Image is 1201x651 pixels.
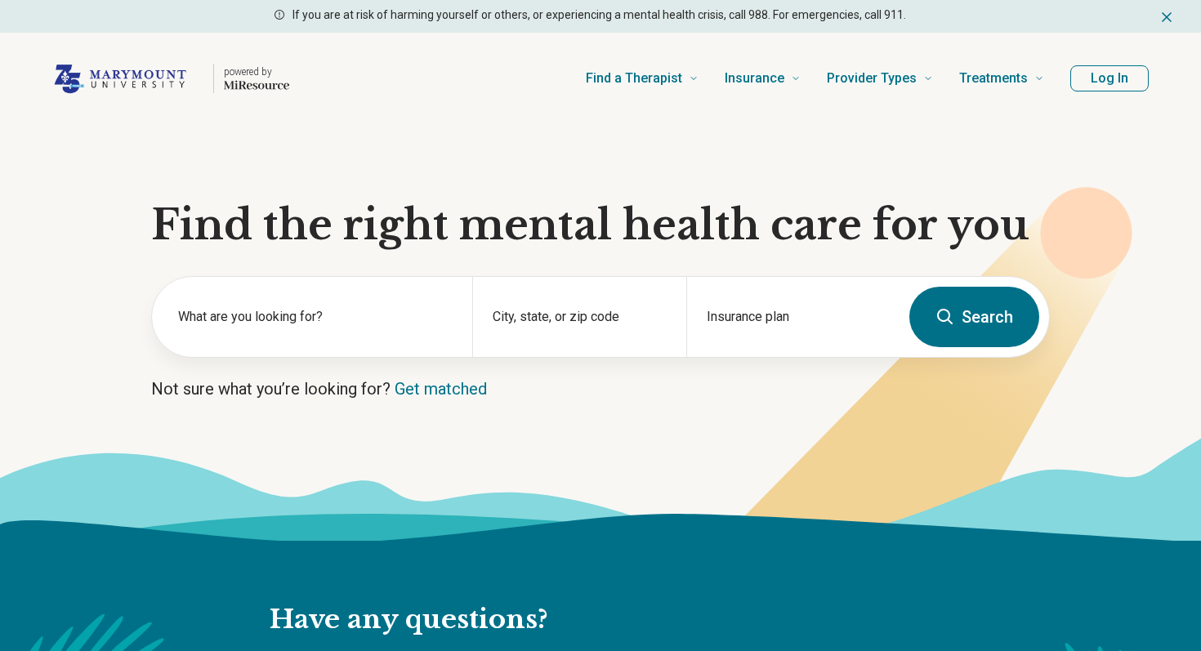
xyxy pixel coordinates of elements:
h2: Have any questions? [270,603,893,637]
p: powered by [224,65,289,78]
a: Provider Types [827,46,933,111]
a: Treatments [959,46,1044,111]
span: Find a Therapist [586,67,682,90]
button: Search [909,287,1039,347]
span: Insurance [725,67,784,90]
h1: Find the right mental health care for you [151,201,1050,250]
span: Treatments [959,67,1028,90]
button: Log In [1070,65,1149,91]
label: What are you looking for? [178,307,453,327]
a: Home page [52,52,289,105]
span: Provider Types [827,67,917,90]
a: Insurance [725,46,801,111]
p: If you are at risk of harming yourself or others, or experiencing a mental health crisis, call 98... [292,7,906,24]
a: Find a Therapist [586,46,699,111]
a: Get matched [395,379,487,399]
button: Dismiss [1159,7,1175,26]
p: Not sure what you’re looking for? [151,377,1050,400]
